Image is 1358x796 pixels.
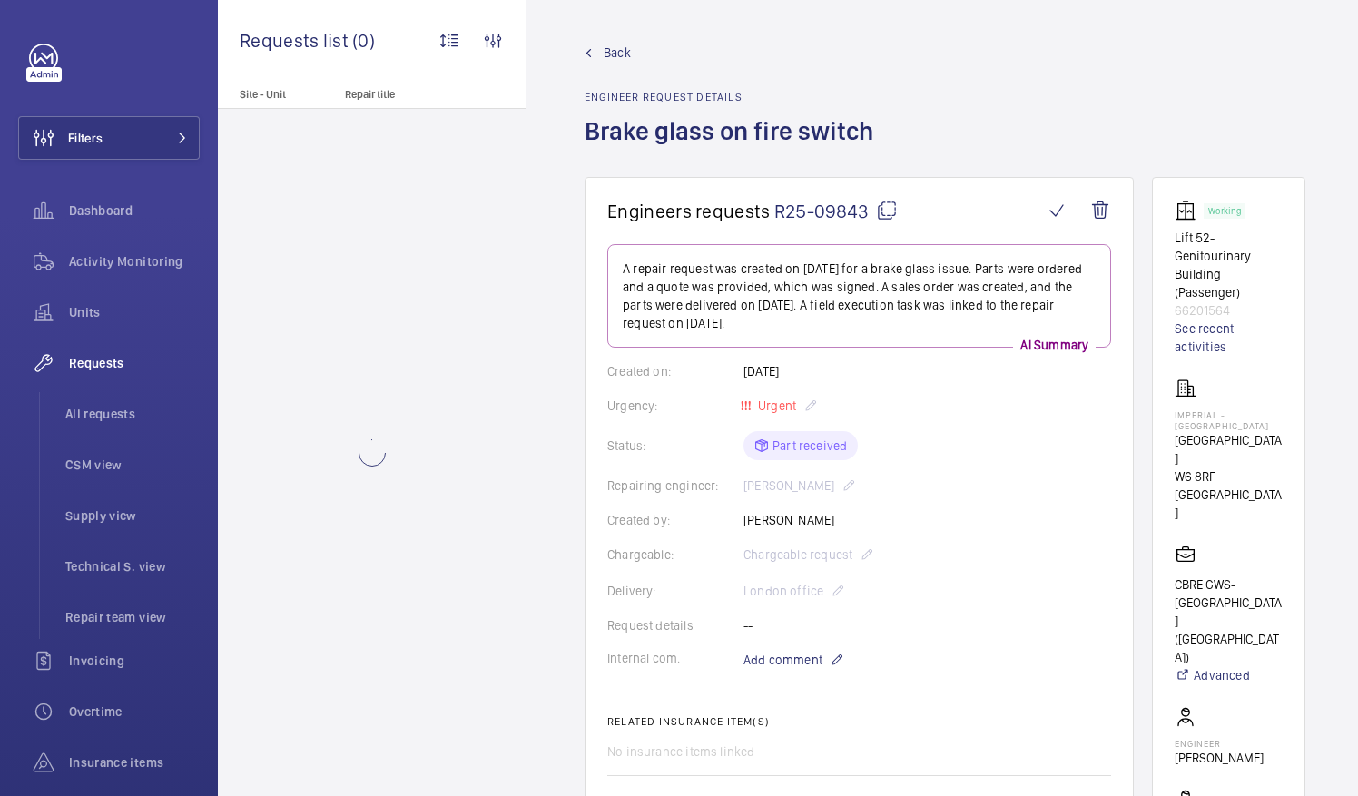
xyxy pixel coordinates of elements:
[1208,208,1241,214] p: Working
[607,200,771,222] span: Engineers requests
[65,506,200,525] span: Supply view
[18,116,200,160] button: Filters
[585,91,884,103] h2: Engineer request details
[69,201,200,220] span: Dashboard
[69,354,200,372] span: Requests
[607,715,1111,728] h2: Related insurance item(s)
[1175,575,1283,666] p: CBRE GWS- [GEOGRAPHIC_DATA] ([GEOGRAPHIC_DATA])
[743,651,822,669] span: Add comment
[65,456,200,474] span: CSM view
[1175,738,1264,749] p: Engineer
[1175,409,1283,431] p: Imperial - [GEOGRAPHIC_DATA]
[69,252,200,270] span: Activity Monitoring
[1175,229,1283,301] p: Lift 52- Genitourinary Building (Passenger)
[1175,467,1283,522] p: W6 8RF [GEOGRAPHIC_DATA]
[1175,301,1283,319] p: 66201564
[240,29,352,52] span: Requests list
[1175,200,1204,221] img: elevator.svg
[69,703,200,721] span: Overtime
[65,557,200,575] span: Technical S. view
[69,652,200,670] span: Invoicing
[1175,319,1283,356] a: See recent activities
[623,260,1096,332] p: A repair request was created on [DATE] for a brake glass issue. Parts were ordered and a quote wa...
[604,44,631,62] span: Back
[65,405,200,423] span: All requests
[774,200,898,222] span: R25-09843
[1175,749,1264,767] p: [PERSON_NAME]
[65,608,200,626] span: Repair team view
[1013,336,1096,354] p: AI Summary
[1175,666,1283,684] a: Advanced
[218,88,338,101] p: Site - Unit
[1175,431,1283,467] p: [GEOGRAPHIC_DATA]
[345,88,465,101] p: Repair title
[69,753,200,771] span: Insurance items
[68,129,103,147] span: Filters
[585,114,884,177] h1: Brake glass on fire switch
[69,303,200,321] span: Units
